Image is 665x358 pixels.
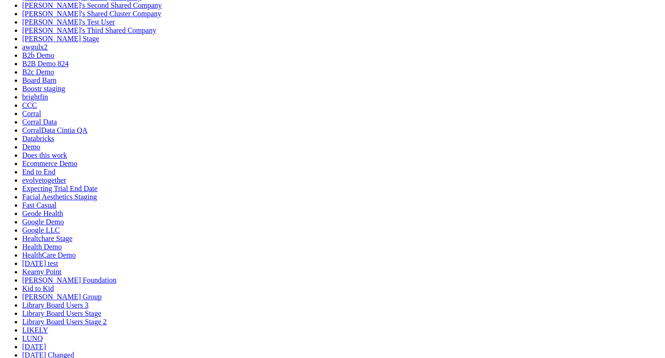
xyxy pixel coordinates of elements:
a: Corral Data [22,118,57,126]
a: [PERSON_NAME] Stage [22,35,99,43]
a: LIKELY [22,326,48,334]
a: [PERSON_NAME]'s Shared Cluster Company [22,10,161,18]
a: [PERSON_NAME] Group [22,293,102,301]
a: CorralData Cintia QA [22,126,87,134]
a: B2c Demo [22,68,54,76]
a: Healtchare Stage [22,235,73,242]
a: [PERSON_NAME]'s Third Shared Company [22,26,156,34]
a: HealthCare Demo [22,251,76,259]
a: Expecting Trial End Date [22,185,98,192]
a: Ecommerce Demo [22,160,78,167]
a: LUNQ [22,334,43,342]
a: Google Demo [22,218,64,226]
a: B2B Demo 824 [22,60,68,68]
a: Library Board Users Stage 2 [22,318,107,326]
a: Kearny Point [22,268,61,276]
a: awgulx2 [22,43,48,51]
a: Google LLC [22,226,60,234]
a: Health Demo [22,243,62,251]
a: Demo [22,143,40,151]
a: [PERSON_NAME] Foundation [22,276,116,284]
a: Fast Casual [22,201,56,209]
a: Databricks [22,135,54,142]
a: Boostr staging [22,85,65,93]
a: Board Barn [22,76,56,84]
a: Kid to Kid [22,284,54,292]
a: Geode Health [22,210,63,217]
a: Does this work [22,151,67,159]
a: evolvetogether [22,176,66,184]
a: Library Board Users Stage [22,309,101,317]
a: [PERSON_NAME]'s Test User [22,18,115,26]
a: [DATE] test [22,259,58,267]
a: B2b Demo [22,51,55,59]
a: brightfin [22,93,48,101]
a: Library Board Users 3 [22,301,89,309]
a: [PERSON_NAME]'s Second Shared Company [22,1,162,9]
a: Facial Aesthetics Staging [22,193,97,201]
a: CCC [22,101,37,109]
a: [DATE] [22,343,46,351]
a: Corral [22,110,41,117]
a: End to End [22,168,55,176]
